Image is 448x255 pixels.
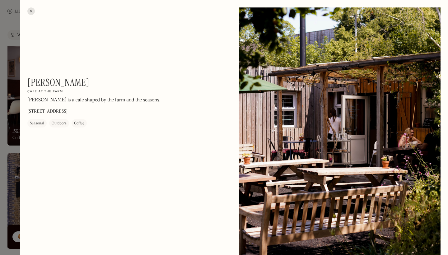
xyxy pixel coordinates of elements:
div: Seasonal [30,120,44,127]
p: [STREET_ADDRESS] [27,108,68,115]
h1: [PERSON_NAME] [27,76,89,88]
p: [PERSON_NAME] is a cafe shaped by the farm and the seasons. [27,96,160,104]
div: Coffee [74,120,84,127]
div: Outdoors [52,120,67,127]
h2: Cafe at the farm [27,90,63,94]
